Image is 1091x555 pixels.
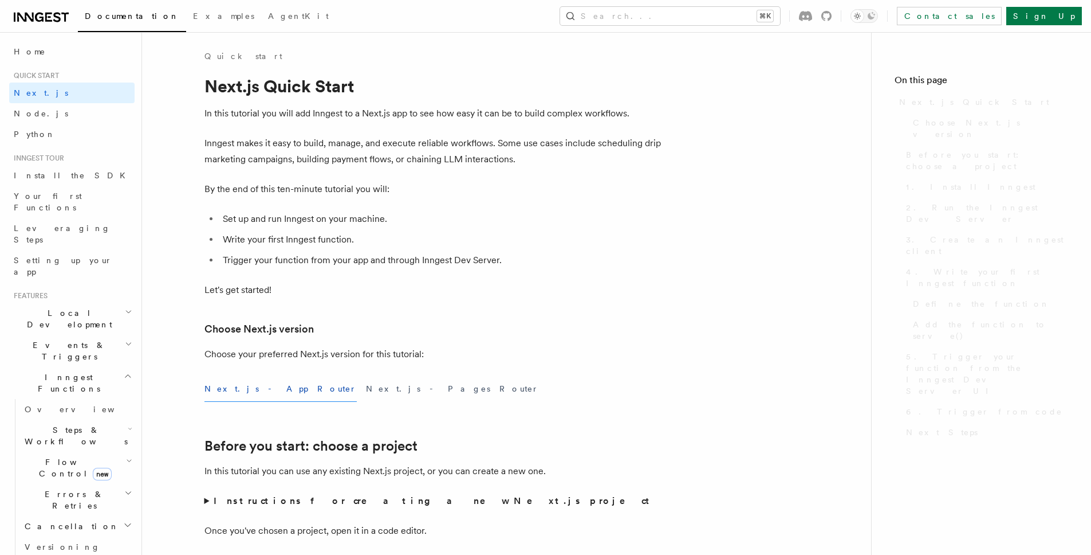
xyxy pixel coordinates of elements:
[268,11,329,21] span: AgentKit
[9,339,125,362] span: Events & Triggers
[906,181,1035,193] span: 1. Install Inngest
[20,420,135,452] button: Steps & Workflows
[901,144,1068,177] a: Before you start: choose a project
[560,7,780,25] button: Search...⌘K
[1006,7,1082,25] a: Sign Up
[14,256,112,276] span: Setting up your app
[906,202,1068,225] span: 2. Run the Inngest Dev Server
[14,109,68,118] span: Node.js
[204,376,357,402] button: Next.js - App Router
[899,96,1049,108] span: Next.js Quick Start
[895,92,1068,112] a: Next.js Quick Start
[901,229,1068,261] a: 3. Create an Inngest client
[14,224,111,244] span: Leveraging Steps
[9,103,135,124] a: Node.js
[9,41,135,62] a: Home
[20,516,135,537] button: Cancellation
[9,250,135,282] a: Setting up your app
[261,3,336,31] a: AgentKit
[214,495,654,506] strong: Instructions for creating a new Next.js project
[85,11,179,21] span: Documentation
[204,105,663,122] p: In this tutorial you will add Inngest to a Next.js app to see how easy it can be to build complex...
[9,165,135,186] a: Install the SDK
[901,261,1068,294] a: 4. Write your first Inngest function
[204,282,663,298] p: Let's get started!
[906,351,1068,397] span: 5. Trigger your function from the Inngest Dev Server UI
[93,468,112,480] span: new
[901,422,1068,443] a: Next Steps
[906,406,1062,417] span: 6. Trigger from code
[204,76,663,96] h1: Next.js Quick Start
[204,50,282,62] a: Quick start
[25,405,143,414] span: Overview
[9,335,135,367] button: Events & Triggers
[219,252,663,268] li: Trigger your function from your app and through Inngest Dev Server.
[901,197,1068,229] a: 2. Run the Inngest Dev Server
[204,181,663,197] p: By the end of this ten-minute tutorial you will:
[906,427,978,438] span: Next Steps
[757,10,773,22] kbd: ⌘K
[204,135,663,167] p: Inngest makes it easy to build, manage, and execute reliable workflows. Some use cases include sc...
[913,117,1068,140] span: Choose Next.js version
[9,71,59,80] span: Quick start
[204,493,663,509] summary: Instructions for creating a new Next.js project
[186,3,261,31] a: Examples
[20,452,135,484] button: Flow Controlnew
[204,523,663,539] p: Once you've chosen a project, open it in a code editor.
[219,232,663,248] li: Write your first Inngest function.
[897,7,1002,25] a: Contact sales
[193,11,254,21] span: Examples
[850,9,878,23] button: Toggle dark mode
[9,367,135,399] button: Inngest Functions
[908,294,1068,314] a: Define the function
[14,88,68,97] span: Next.js
[9,372,124,394] span: Inngest Functions
[9,124,135,144] a: Python
[14,171,132,180] span: Install the SDK
[9,218,135,250] a: Leveraging Steps
[14,46,46,57] span: Home
[20,424,128,447] span: Steps & Workflows
[908,112,1068,144] a: Choose Next.js version
[9,83,135,103] a: Next.js
[20,399,135,420] a: Overview
[913,298,1050,310] span: Define the function
[908,314,1068,346] a: Add the function to serve()
[78,3,186,32] a: Documentation
[204,438,418,454] a: Before you start: choose a project
[25,542,100,552] span: Versioning
[20,456,126,479] span: Flow Control
[901,401,1068,422] a: 6. Trigger from code
[219,211,663,227] li: Set up and run Inngest on your machine.
[14,191,82,212] span: Your first Functions
[20,484,135,516] button: Errors & Retries
[20,488,124,511] span: Errors & Retries
[14,130,56,139] span: Python
[9,303,135,335] button: Local Development
[204,463,663,479] p: In this tutorial you can use any existing Next.js project, or you can create a new one.
[9,307,125,330] span: Local Development
[906,234,1068,257] span: 3. Create an Inngest client
[913,319,1068,342] span: Add the function to serve()
[895,73,1068,92] h4: On this page
[901,346,1068,401] a: 5. Trigger your function from the Inngest Dev Server UI
[906,266,1068,289] span: 4. Write your first Inngest function
[20,521,119,532] span: Cancellation
[9,186,135,218] a: Your first Functions
[906,149,1068,172] span: Before you start: choose a project
[204,321,314,337] a: Choose Next.js version
[204,346,663,362] p: Choose your preferred Next.js version for this tutorial:
[9,291,48,300] span: Features
[901,177,1068,197] a: 1. Install Inngest
[9,154,64,163] span: Inngest tour
[366,376,539,402] button: Next.js - Pages Router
